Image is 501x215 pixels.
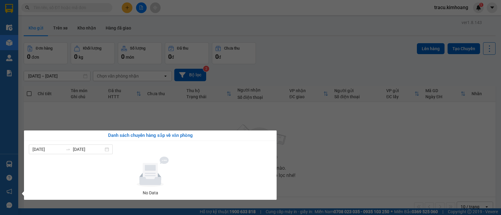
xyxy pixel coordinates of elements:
[32,146,63,153] input: Từ ngày
[29,132,272,139] div: Danh sách chuyến hàng sắp về văn phòng
[31,189,269,196] div: No Data
[73,146,104,153] input: Đến ngày
[66,147,70,152] span: swap-right
[66,147,70,152] span: to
